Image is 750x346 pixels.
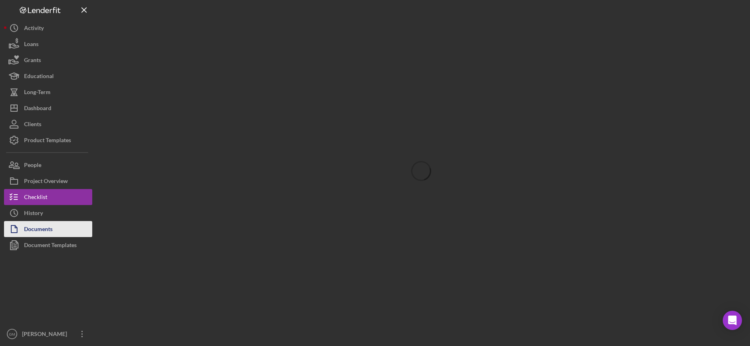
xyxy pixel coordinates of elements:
[24,173,68,191] div: Project Overview
[4,157,92,173] button: People
[20,326,72,344] div: [PERSON_NAME]
[24,189,47,207] div: Checklist
[24,68,54,86] div: Educational
[4,100,92,116] button: Dashboard
[4,68,92,84] button: Educational
[4,205,92,221] button: History
[24,20,44,38] div: Activity
[4,132,92,148] button: Product Templates
[24,36,39,54] div: Loans
[4,326,92,342] button: GM[PERSON_NAME]
[24,132,71,150] div: Product Templates
[4,237,92,253] button: Document Templates
[4,20,92,36] button: Activity
[24,52,41,70] div: Grants
[9,332,15,336] text: GM
[24,116,41,134] div: Clients
[4,173,92,189] button: Project Overview
[24,100,51,118] div: Dashboard
[24,237,77,255] div: Document Templates
[723,311,742,330] div: Open Intercom Messenger
[24,84,51,102] div: Long-Term
[24,157,41,175] div: People
[4,84,92,100] button: Long-Term
[24,205,43,223] div: History
[24,221,53,239] div: Documents
[4,52,92,68] button: Grants
[4,189,92,205] button: Checklist
[4,116,92,132] button: Clients
[4,36,92,52] button: Loans
[4,221,92,237] button: Documents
